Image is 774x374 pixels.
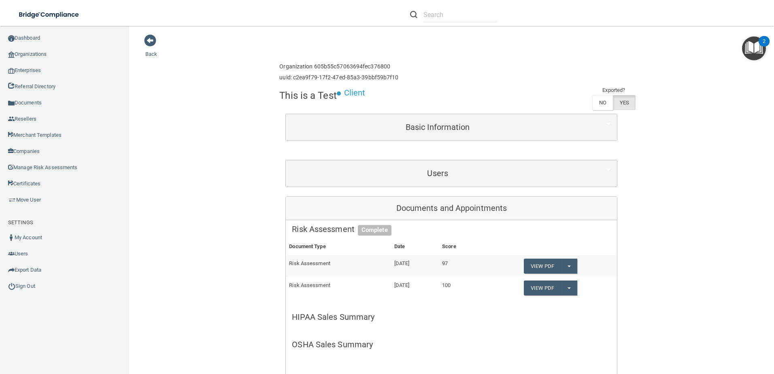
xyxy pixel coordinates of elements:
[439,255,484,277] td: 97
[8,251,15,257] img: icon-users.e205127d.png
[391,277,439,298] td: [DATE]
[12,6,87,23] img: bridge_compliance_login_screen.278c3ca4.svg
[8,196,16,204] img: briefcase.64adab9b.png
[292,169,583,178] h5: Users
[592,85,636,95] td: Exported?
[145,41,157,57] a: Back
[423,7,498,22] input: Search
[8,51,15,58] img: organization-icon.f8decf85.png
[286,238,391,255] th: Document Type
[439,238,484,255] th: Score
[524,280,561,295] a: View PDF
[391,255,439,277] td: [DATE]
[344,85,366,100] p: Client
[410,11,417,18] img: ic-search.3b580494.png
[279,74,398,81] h6: uuid: c2ea9f79-17f2-47ed-85a3-39bbf59b7f10
[279,64,398,70] h6: Organization 605b55c57063694fec376800
[8,68,15,74] img: enterprise.0d942306.png
[592,95,613,110] label: NO
[742,36,766,60] button: Open Resource Center, 2 new notifications
[8,218,33,227] label: SETTINGS
[292,123,583,132] h5: Basic Information
[8,267,15,273] img: icon-export.b9366987.png
[613,95,636,110] label: YES
[286,255,391,277] td: Risk Assessment
[292,164,611,183] a: Users
[391,238,439,255] th: Date
[292,118,611,136] a: Basic Information
[286,277,391,298] td: Risk Assessment
[439,277,484,298] td: 100
[8,283,15,290] img: ic_power_dark.7ecde6b1.png
[8,100,15,106] img: icon-documents.8dae5593.png
[286,197,617,220] div: Documents and Appointments
[8,116,15,122] img: ic_reseller.de258add.png
[292,312,611,321] h5: HIPAA Sales Summary
[292,225,611,234] h5: Risk Assessment
[763,41,765,52] div: 2
[8,234,15,241] img: ic_user_dark.df1a06c3.png
[358,225,391,236] span: Complete
[524,259,561,274] a: View PDF
[292,340,611,349] h5: OSHA Sales Summary
[279,90,336,101] h4: This is a Test
[8,35,15,42] img: ic_dashboard_dark.d01f4a41.png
